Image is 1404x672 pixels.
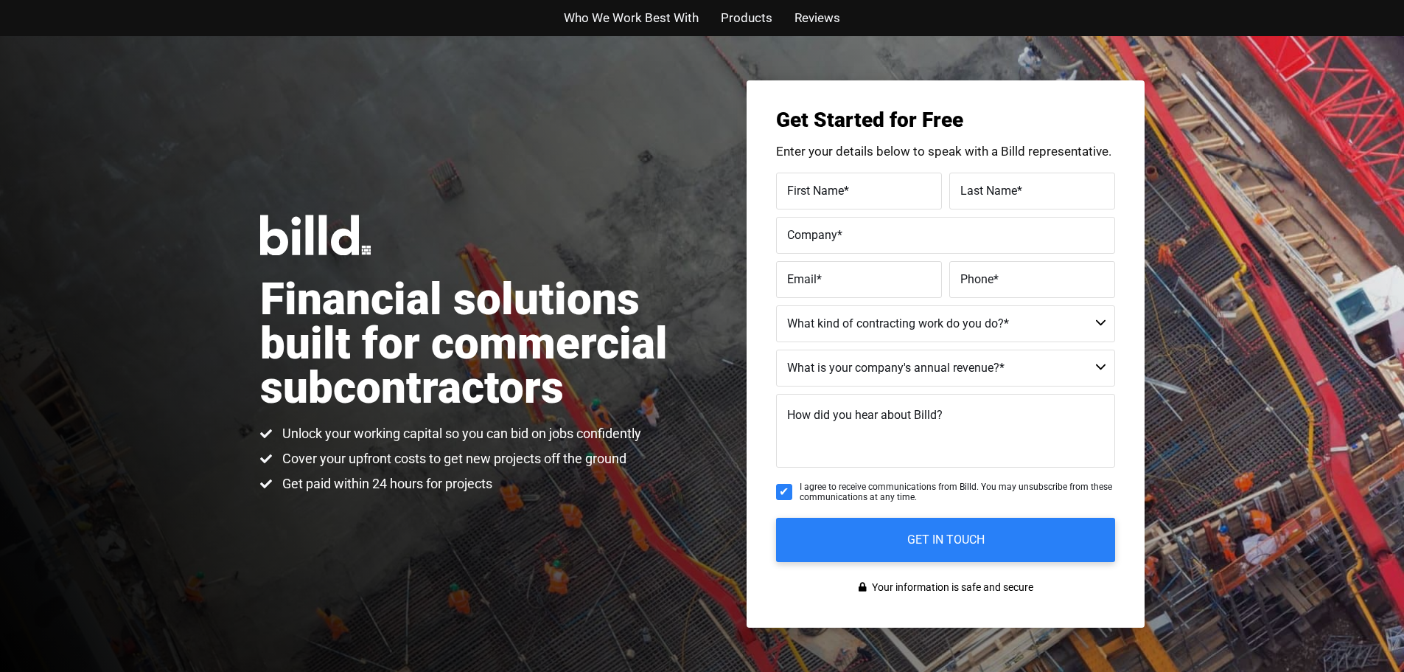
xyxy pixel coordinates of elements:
span: Company [787,227,837,241]
a: Reviews [794,7,840,29]
a: Products [721,7,772,29]
span: I agree to receive communications from Billd. You may unsubscribe from these communications at an... [800,482,1115,503]
span: How did you hear about Billd? [787,408,943,422]
span: Get paid within 24 hours for projects [279,475,492,493]
a: Who We Work Best With [564,7,699,29]
span: Cover your upfront costs to get new projects off the ground [279,450,626,468]
input: I agree to receive communications from Billd. You may unsubscribe from these communications at an... [776,484,792,500]
h1: Financial solutions built for commercial subcontractors [260,277,702,410]
span: Email [787,271,817,285]
span: Phone [960,271,993,285]
span: Your information is safe and secure [868,577,1033,598]
p: Enter your details below to speak with a Billd representative. [776,145,1115,158]
span: First Name [787,183,844,197]
input: GET IN TOUCH [776,518,1115,562]
span: Last Name [960,183,1017,197]
h3: Get Started for Free [776,110,1115,131]
span: Unlock your working capital so you can bid on jobs confidently [279,425,641,443]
